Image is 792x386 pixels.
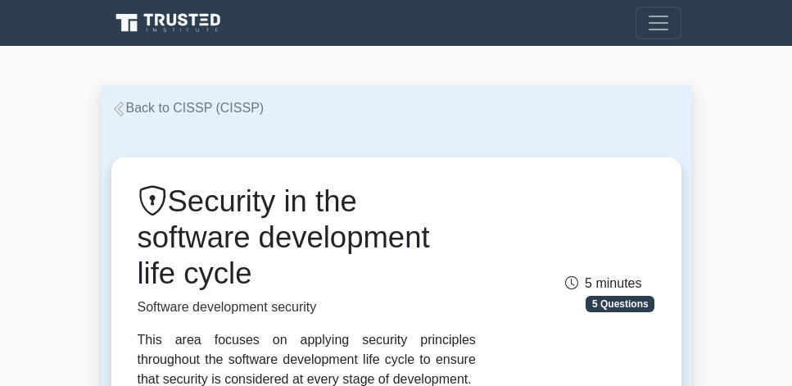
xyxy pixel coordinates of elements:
h1: Security in the software development life cycle [138,184,476,291]
a: Back to CISSP (CISSP) [111,101,265,115]
p: Software development security [138,297,476,317]
span: 5 minutes [565,276,641,290]
span: 5 Questions [586,296,654,312]
button: Toggle navigation [636,7,681,39]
